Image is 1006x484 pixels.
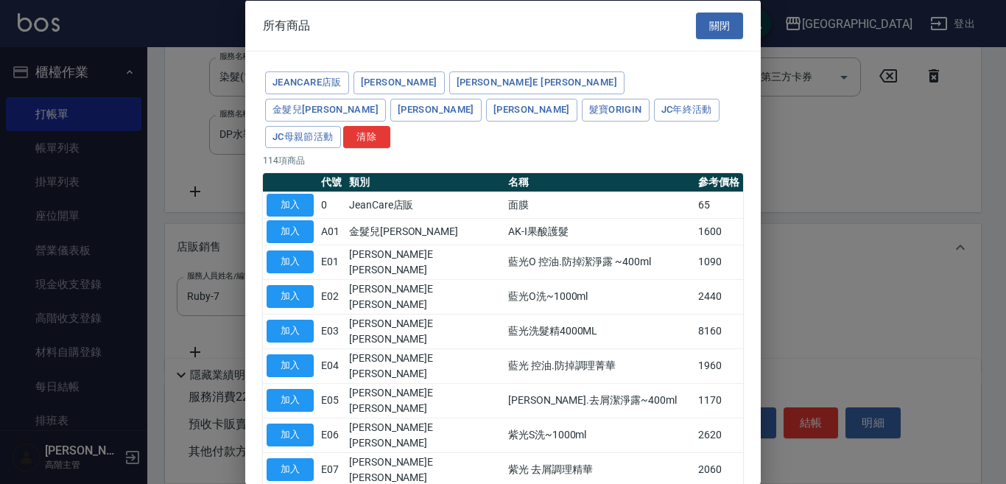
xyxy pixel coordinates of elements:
[267,250,314,273] button: 加入
[265,125,341,148] button: JC母親節活動
[345,218,504,245] td: 金髮兒[PERSON_NAME]
[486,98,577,121] button: [PERSON_NAME]
[449,71,625,94] button: [PERSON_NAME]E [PERSON_NAME]
[696,12,743,39] button: 關閉
[265,98,386,121] button: 金髮兒[PERSON_NAME]
[317,192,345,218] td: 0
[317,279,345,314] td: E02
[345,314,504,348] td: [PERSON_NAME]E [PERSON_NAME]
[504,348,694,383] td: 藍光 控油.防掉調理菁華
[504,192,694,218] td: 面膜
[345,279,504,314] td: [PERSON_NAME]E [PERSON_NAME]
[267,285,314,308] button: 加入
[694,348,743,383] td: 1960
[317,218,345,245] td: A01
[504,383,694,418] td: [PERSON_NAME].去屑潔淨露~400ml
[263,154,743,167] p: 114 項商品
[504,418,694,452] td: 紫光S洗~1000ml
[504,218,694,245] td: AK-I果酸護髮
[582,98,650,121] button: 髮寶Origin
[317,314,345,348] td: E03
[694,245,743,279] td: 1090
[694,314,743,348] td: 8160
[694,218,743,245] td: 1600
[343,125,390,148] button: 清除
[654,98,720,121] button: JC年終活動
[504,314,694,348] td: 藍光洗髮精4000ML
[694,192,743,218] td: 65
[345,173,504,192] th: 類別
[694,418,743,452] td: 2620
[317,418,345,452] td: E06
[267,320,314,343] button: 加入
[317,383,345,418] td: E05
[267,220,314,243] button: 加入
[267,458,314,481] button: 加入
[317,173,345,192] th: 代號
[504,245,694,279] td: 藍光O 控油.防掉潔淨露 ~400ml
[267,424,314,446] button: 加入
[504,173,694,192] th: 名稱
[345,418,504,452] td: [PERSON_NAME]E [PERSON_NAME]
[353,71,445,94] button: [PERSON_NAME]
[694,383,743,418] td: 1170
[345,192,504,218] td: JeanCare店販
[267,354,314,377] button: 加入
[317,348,345,383] td: E04
[694,173,743,192] th: 參考價格
[263,18,310,32] span: 所有商品
[267,389,314,412] button: 加入
[345,383,504,418] td: [PERSON_NAME]E [PERSON_NAME]
[317,245,345,279] td: E01
[694,279,743,314] td: 2440
[345,348,504,383] td: [PERSON_NAME]E [PERSON_NAME]
[504,279,694,314] td: 藍光O洗~1000ml
[345,245,504,279] td: [PERSON_NAME]E [PERSON_NAME]
[267,194,314,217] button: 加入
[390,98,482,121] button: [PERSON_NAME]
[265,71,349,94] button: JeanCare店販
